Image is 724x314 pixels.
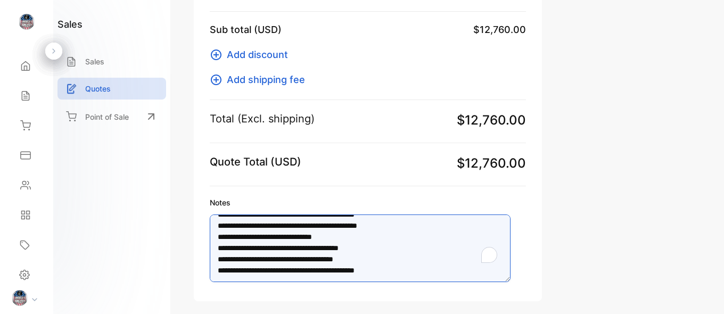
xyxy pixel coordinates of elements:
button: Open LiveChat chat widget [9,4,40,36]
span: $12,760.00 [457,154,526,173]
span: Add shipping fee [227,72,305,87]
p: Quote Total (USD) [210,154,301,170]
p: Total (Excl. shipping) [210,111,315,127]
button: Add shipping fee [210,72,311,87]
span: $12,760.00 [473,22,526,37]
button: Add discount [210,47,294,62]
a: Point of Sale [57,105,166,128]
span: Add discount [227,47,288,62]
label: Notes [210,197,526,208]
img: profile [12,290,28,306]
p: Sub total (USD) [210,22,282,37]
img: logo [19,14,35,30]
textarea: To enrich screen reader interactions, please activate Accessibility in Grammarly extension settings [210,214,511,282]
a: Sales [57,51,166,72]
p: Point of Sale [85,111,129,122]
span: $12,760.00 [457,111,526,130]
p: Sales [85,56,104,67]
a: Quotes [57,78,166,100]
h1: sales [57,17,83,31]
p: Quotes [85,83,111,94]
